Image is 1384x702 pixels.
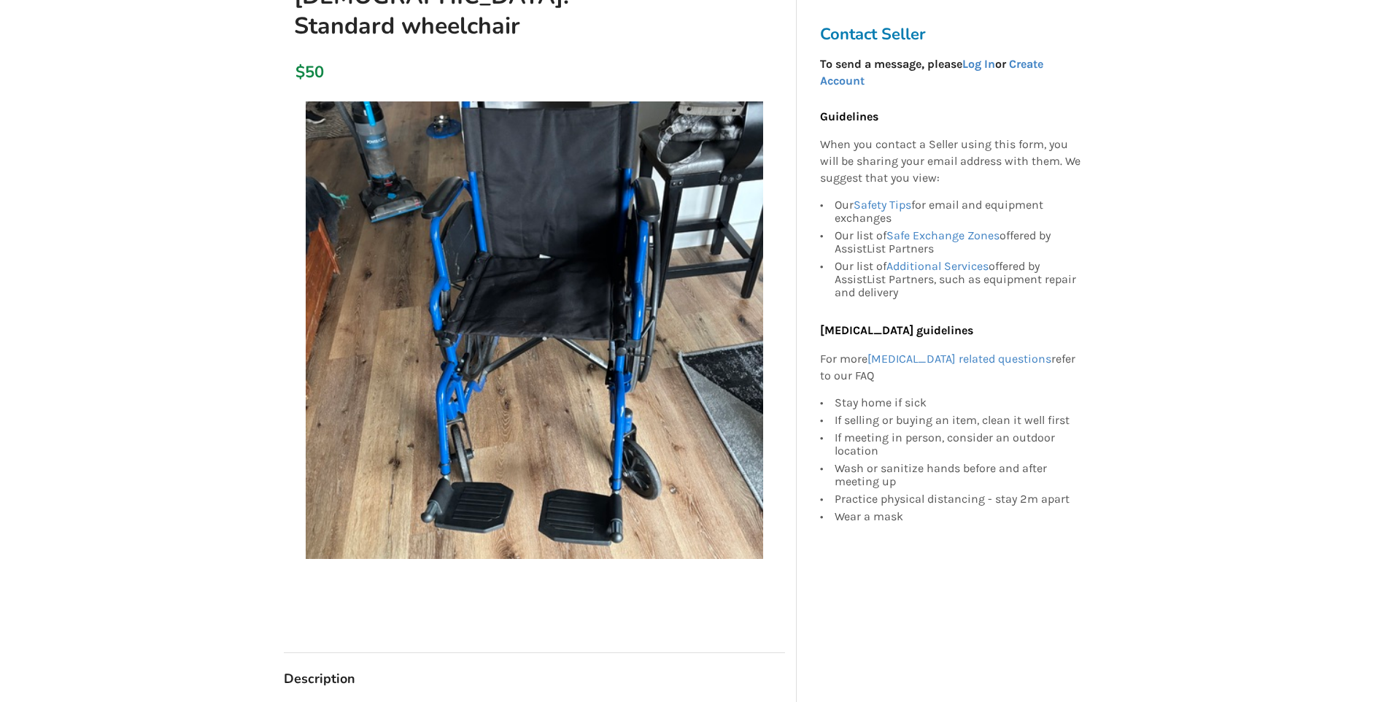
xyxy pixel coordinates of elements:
[820,24,1089,45] h3: Contact Seller
[820,57,1043,88] strong: To send a message, please or
[835,429,1081,460] div: If meeting in person, consider an outdoor location
[886,259,989,273] a: Additional Services
[854,198,911,212] a: Safety Tips
[835,412,1081,429] div: If selling or buying an item, clean it well first
[835,490,1081,508] div: Practice physical distancing - stay 2m apart
[306,101,763,559] img: 6 months old. standard wheelchair -wheelchair-mobility-chilliwack-assistlist-listing
[295,62,304,82] div: $50
[886,228,1000,242] a: Safe Exchange Zones
[835,396,1081,412] div: Stay home if sick
[284,671,785,687] h3: Description
[820,137,1081,188] p: When you contact a Seller using this form, you will be sharing your email address with them. We s...
[835,227,1081,258] div: Our list of offered by AssistList Partners
[962,57,995,71] a: Log In
[820,109,878,123] b: Guidelines
[867,352,1051,366] a: [MEDICAL_DATA] related questions
[820,351,1081,385] p: For more refer to our FAQ
[835,460,1081,490] div: Wash or sanitize hands before and after meeting up
[835,198,1081,227] div: Our for email and equipment exchanges
[820,323,973,337] b: [MEDICAL_DATA] guidelines
[835,508,1081,523] div: Wear a mask
[835,258,1081,299] div: Our list of offered by AssistList Partners, such as equipment repair and delivery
